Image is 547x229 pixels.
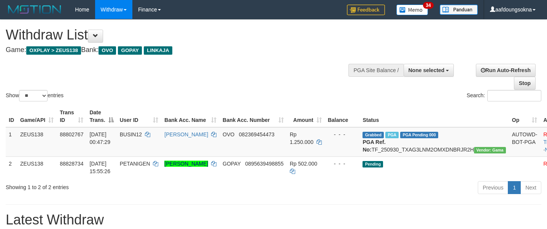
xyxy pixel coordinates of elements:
[467,90,541,101] label: Search:
[6,212,541,227] h1: Latest Withdraw
[487,90,541,101] input: Search:
[423,2,433,9] span: 34
[359,106,509,127] th: Status
[6,46,357,54] h4: Game: Bank:
[86,106,116,127] th: Date Trans.: activate to sort column descending
[474,147,506,153] span: Vendor URL: https://trx31.1velocity.biz
[400,132,438,138] span: PGA Pending
[17,106,57,127] th: Game/API: activate to sort column ascending
[120,131,142,137] span: BUSIN12
[6,4,64,15] img: MOTION_logo.png
[161,106,219,127] th: Bank Acc. Name: activate to sort column ascending
[239,131,274,137] span: Copy 082369454473 to clipboard
[409,67,445,73] span: None selected
[17,127,57,157] td: ZEUS138
[290,161,317,167] span: Rp 502.000
[223,161,240,167] span: GOPAY
[6,27,357,43] h1: Withdraw List
[290,131,313,145] span: Rp 1.250.000
[508,181,521,194] a: 1
[19,90,48,101] select: Showentries
[396,5,428,15] img: Button%20Memo.svg
[6,180,222,191] div: Showing 1 to 2 of 2 entries
[440,5,478,15] img: panduan.png
[118,46,142,55] span: GOPAY
[363,132,384,138] span: Grabbed
[144,46,172,55] span: LINKAJA
[26,46,81,55] span: OXPLAY > ZEUS138
[6,106,17,127] th: ID
[478,181,508,194] a: Previous
[325,106,360,127] th: Balance
[328,131,357,138] div: - - -
[6,156,17,178] td: 2
[476,64,536,77] a: Run Auto-Refresh
[120,161,150,167] span: PETANIGEN
[520,181,541,194] a: Next
[359,127,509,157] td: TF_250930_TXAG3LNM2OMXDNBRJR2H
[89,131,110,145] span: [DATE] 00:47:29
[6,127,17,157] td: 1
[223,131,234,137] span: OVO
[514,77,536,90] a: Stop
[17,156,57,178] td: ZEUS138
[6,90,64,101] label: Show entries
[287,106,325,127] th: Amount: activate to sort column ascending
[117,106,162,127] th: User ID: activate to sort column ascending
[509,127,541,157] td: AUTOWD-BOT-PGA
[164,131,208,137] a: [PERSON_NAME]
[347,5,385,15] img: Feedback.jpg
[363,161,383,167] span: Pending
[328,160,357,167] div: - - -
[219,106,286,127] th: Bank Acc. Number: activate to sort column ascending
[99,46,116,55] span: OVO
[404,64,454,77] button: None selected
[89,161,110,174] span: [DATE] 15:55:26
[363,139,385,153] b: PGA Ref. No:
[509,106,541,127] th: Op: activate to sort column ascending
[57,106,86,127] th: Trans ID: activate to sort column ascending
[348,64,403,77] div: PGA Site Balance /
[60,131,83,137] span: 88802767
[60,161,83,167] span: 88828734
[245,161,283,167] span: Copy 0895639498855 to clipboard
[164,161,208,167] a: [PERSON_NAME]
[385,132,399,138] span: Marked by aafsreyleap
